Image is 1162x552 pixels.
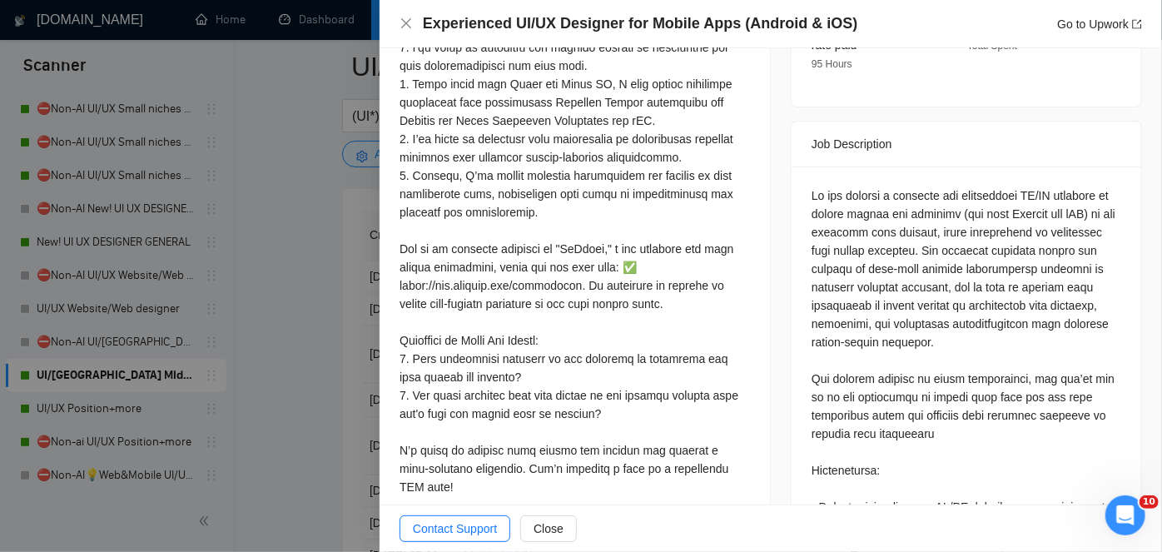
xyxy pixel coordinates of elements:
button: Contact Support [400,515,510,542]
button: Close [520,515,577,542]
span: export [1132,19,1142,29]
span: Contact Support [413,520,497,538]
iframe: Intercom live chat [1105,495,1145,535]
button: Close [400,17,413,31]
span: Close [534,520,564,538]
h4: Experienced UI/UX Designer for Mobile Apps (Android & iOS) [423,13,857,34]
span: 95 Hours [812,58,852,70]
a: Go to Upworkexport [1057,17,1142,31]
span: 10 [1140,495,1159,509]
span: close [400,17,413,30]
div: Job Description [812,122,1121,167]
